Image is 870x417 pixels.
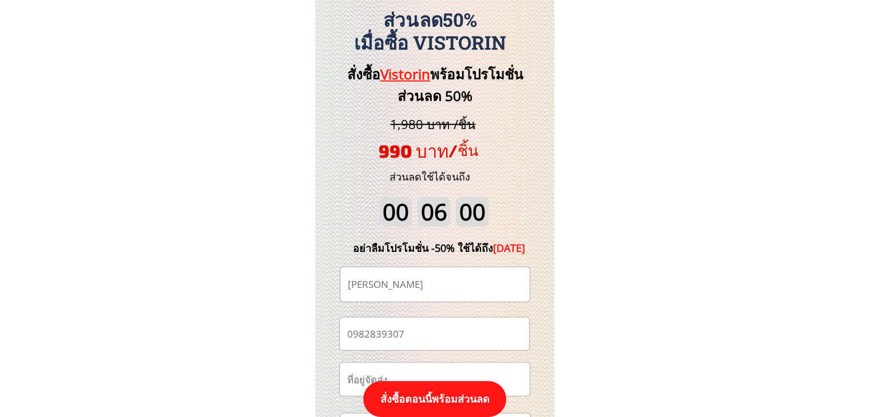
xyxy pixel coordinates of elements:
[345,267,525,302] input: ชื่อ-นามสกุล
[344,318,525,350] input: เบอร์โทรศัพท์
[336,240,543,256] div: อย่าลืมโปรโมชั่น -50% ใช้ได้ถึง
[390,115,475,133] span: 1,980 บาท /ชิ้น
[379,140,448,161] span: 990 บาท
[328,63,542,107] h3: สั่งซื้อ พร้อมโปรโมชั่นส่วนลด 50%
[344,363,525,396] input: ที่อยู่จัดส่ง
[363,381,506,417] p: สั่งซื้อตอนนี้พร้อมส่วนลด
[309,9,551,54] h3: ส่วนลด50% เมื่อซื้อ Vistorin
[493,241,525,255] span: [DATE]
[448,141,478,159] span: /ชิ้น
[380,65,430,83] span: Vistorin
[374,169,486,185] h3: ส่วนลดใช้ได้จนถึง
